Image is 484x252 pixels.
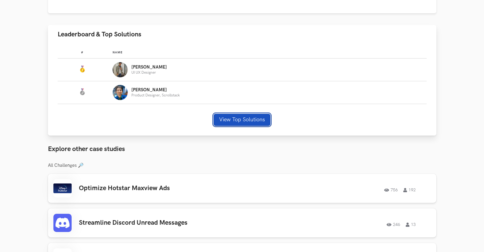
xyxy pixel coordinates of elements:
[79,88,86,96] img: Silver Medal
[214,114,270,126] button: View Top Solutions
[48,145,436,153] h3: Explore other case studies
[113,85,128,100] img: Profile photo
[79,66,86,73] img: Gold Medal
[131,88,180,92] p: [PERSON_NAME]
[384,188,398,192] span: 756
[387,223,400,227] span: 246
[113,51,123,54] span: Name
[48,25,436,44] button: Leaderboard & Top Solutions
[403,188,416,192] span: 192
[79,219,251,227] h3: Streamline Discord Unread Messages
[406,223,416,227] span: 13
[58,30,141,39] span: Leaderboard & Top Solutions
[79,184,251,192] h3: Optimize Hotstar Maxview Ads
[48,163,436,168] h3: All Challenges 🔎
[131,93,180,97] p: Product Designer, Scrollstack
[58,46,427,104] table: Leaderboard
[131,65,167,70] p: [PERSON_NAME]
[48,44,436,136] div: Leaderboard & Top Solutions
[113,62,128,77] img: Profile photo
[81,51,83,54] span: #
[48,174,436,203] a: Optimize Hotstar Maxview Ads756192
[131,71,167,75] p: UI UX Designer
[48,208,436,237] a: Streamline Discord Unread Messages24613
